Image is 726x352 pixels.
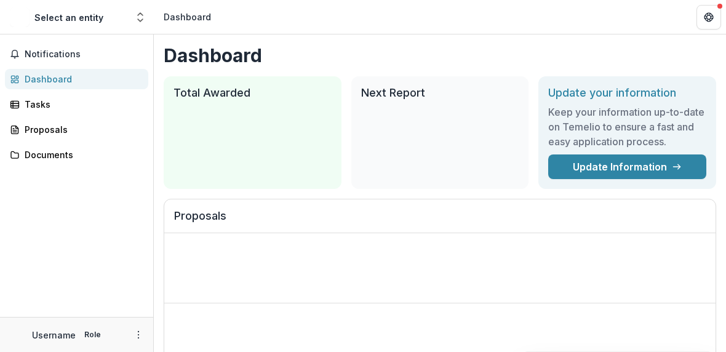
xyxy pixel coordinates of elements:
div: Dashboard [25,73,138,86]
div: Tasks [25,98,138,111]
nav: breadcrumb [159,8,216,26]
div: Proposals [25,123,138,136]
h2: Next Report [361,86,519,100]
p: Role [81,329,105,340]
a: Proposals [5,119,148,140]
p: Username [32,329,76,342]
h2: Proposals [174,209,706,233]
button: Notifications [5,44,148,64]
span: Notifications [25,49,143,60]
h3: Keep your information up-to-date on Temelio to ensure a fast and easy application process. [548,105,706,149]
button: More [131,327,146,342]
div: Select an entity [34,11,103,24]
a: Update Information [548,154,706,179]
h1: Dashboard [164,44,716,66]
a: Documents [5,145,148,165]
a: Dashboard [5,69,148,89]
div: Dashboard [164,10,211,23]
button: Open entity switcher [132,5,149,30]
h2: Total Awarded [174,86,332,100]
button: Get Help [696,5,721,30]
h2: Update your information [548,86,706,100]
div: Documents [25,148,138,161]
a: Tasks [5,94,148,114]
